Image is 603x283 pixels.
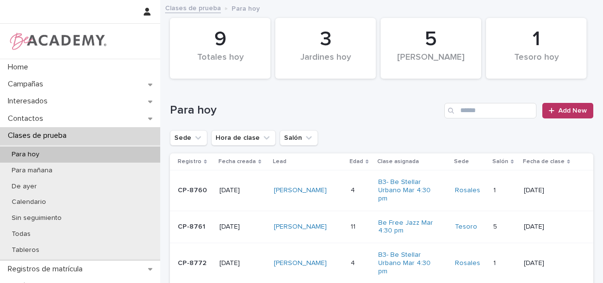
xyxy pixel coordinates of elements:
p: 5 [493,221,499,231]
div: [PERSON_NAME] [397,52,465,73]
p: Sede [454,156,469,167]
p: Home [4,63,36,72]
p: Campañas [4,80,51,89]
button: Hora de clase [211,130,276,146]
a: Add New [542,103,593,118]
p: CP-8761 [178,223,212,231]
div: Jardines hoy [292,52,359,73]
p: 1 [493,257,498,267]
p: 4 [351,257,357,267]
p: Salón [492,156,508,167]
p: Lead [273,156,286,167]
button: Sede [170,130,207,146]
p: [DATE] [524,223,578,231]
div: 1 [502,27,570,51]
div: Tesoro hoy [502,52,570,73]
a: B3- Be Stellar Urbano Mar 4:30 pm [378,251,439,275]
p: Todas [4,230,38,238]
p: 1 [493,184,498,195]
a: [PERSON_NAME] [274,186,327,195]
p: Registro [178,156,201,167]
div: 9 [186,27,254,51]
div: 5 [397,27,465,51]
a: Rosales [455,259,480,267]
p: CP-8760 [178,186,212,195]
button: Salón [280,130,318,146]
a: Tesoro [455,223,477,231]
p: [DATE] [524,259,578,267]
a: Rosales [455,186,480,195]
p: Para mañana [4,166,60,175]
div: Totales hoy [186,52,254,73]
input: Search [444,103,536,118]
p: [DATE] [219,259,266,267]
p: Calendario [4,198,54,206]
a: B3- Be Stellar Urbano Mar 4:30 pm [378,178,439,202]
tr: CP-8760[DATE][PERSON_NAME] 44 B3- Be Stellar Urbano Mar 4:30 pm Rosales 11 [DATE] [170,170,593,211]
p: [DATE] [219,186,266,195]
p: Para hoy [232,2,260,13]
span: Add New [558,107,587,114]
p: CP-8772 [178,259,212,267]
p: Fecha de clase [523,156,565,167]
a: Be Free Jazz Mar 4:30 pm [378,219,439,235]
p: Sin seguimiento [4,214,69,222]
h1: Para hoy [170,103,440,117]
a: [PERSON_NAME] [274,223,327,231]
a: [PERSON_NAME] [274,259,327,267]
p: 11 [351,221,357,231]
p: Edad [350,156,363,167]
p: [DATE] [219,223,266,231]
p: Fecha creada [218,156,256,167]
p: 4 [351,184,357,195]
div: 3 [292,27,359,51]
p: Contactos [4,114,51,123]
a: Clases de prueba [165,2,221,13]
p: Registros de matrícula [4,265,90,274]
p: Interesados [4,97,55,106]
p: Clase asignada [377,156,419,167]
p: Clases de prueba [4,131,74,140]
img: WPrjXfSUmiLcdUfaYY4Q [8,32,107,51]
p: Para hoy [4,150,47,159]
p: Tableros [4,246,47,254]
p: De ayer [4,183,45,191]
p: [DATE] [524,186,578,195]
tr: CP-8761[DATE][PERSON_NAME] 1111 Be Free Jazz Mar 4:30 pm Tesoro 55 [DATE] [170,211,593,243]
